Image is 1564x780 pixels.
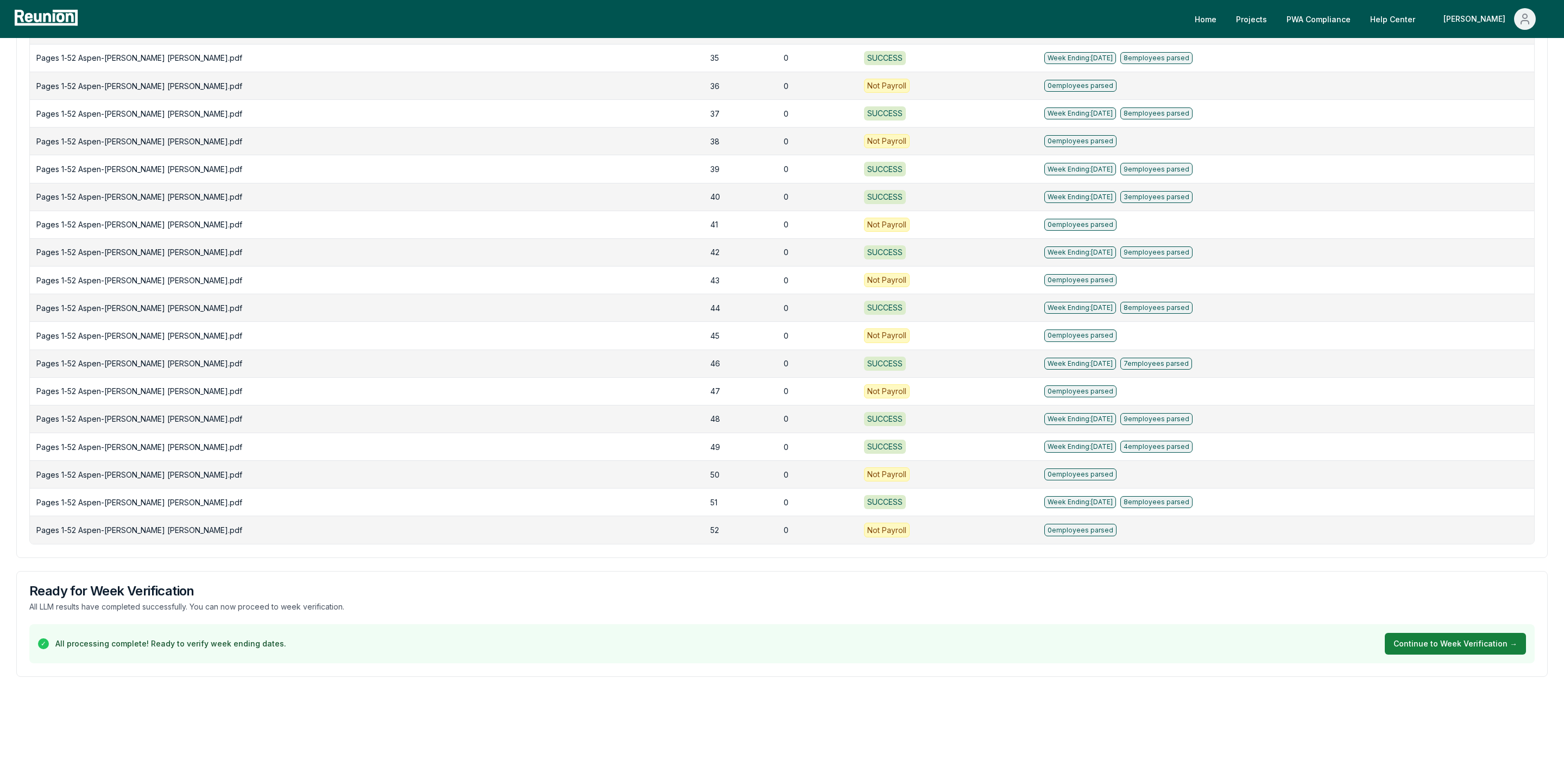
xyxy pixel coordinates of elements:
div: Not Payroll [864,328,910,343]
td: 50 [704,461,777,489]
td: 49 [704,433,777,461]
div: Week Ending: [DATE] [1044,441,1116,453]
div: Not Payroll [864,467,910,481]
td: Pages 1-52 Aspen-[PERSON_NAME] [PERSON_NAME].pdf [30,516,704,544]
td: 36 [704,72,777,99]
div: Week Ending: [DATE] [1044,52,1116,64]
td: 51 [704,489,777,516]
td: 48 [704,405,777,433]
td: 0 [777,489,857,516]
td: 0 [777,377,857,405]
td: 42 [704,238,777,266]
div: SUCCESS [864,190,906,204]
td: 43 [704,267,777,294]
div: SUCCESS [864,106,906,121]
td: 46 [704,350,777,377]
td: Pages 1-52 Aspen-[PERSON_NAME] [PERSON_NAME].pdf [30,322,704,350]
nav: Main [1186,8,1553,30]
td: Pages 1-52 Aspen-[PERSON_NAME] [PERSON_NAME].pdf [30,377,704,405]
div: 8 employees parsed [1120,107,1193,119]
div: Not Payroll [864,218,910,232]
div: SUCCESS [864,51,906,65]
div: 8 employees parsed [1120,52,1193,64]
div: Week Ending: [DATE] [1044,107,1116,119]
td: 47 [704,377,777,405]
td: 0 [777,461,857,489]
a: Projects [1227,8,1276,30]
div: SUCCESS [864,412,906,426]
div: Not Payroll [864,384,910,398]
div: SUCCESS [864,495,906,509]
p: All processing complete! Ready to verify week ending dates. [55,638,1378,649]
td: Pages 1-52 Aspen-[PERSON_NAME] [PERSON_NAME].pdf [30,461,704,489]
td: 35 [704,44,777,72]
div: Week Ending: [DATE] [1044,358,1116,370]
div: 4 employees parsed [1120,441,1193,453]
div: 8 employees parsed [1120,496,1193,508]
div: 7 employees parsed [1120,358,1192,370]
td: 0 [777,294,857,322]
td: 41 [704,211,777,238]
span: ✓ [41,639,46,648]
td: 0 [777,211,857,238]
td: 0 [777,516,857,544]
button: [PERSON_NAME] [1435,8,1544,30]
div: 8 employees parsed [1120,302,1193,314]
div: SUCCESS [864,440,906,454]
td: 0 [777,183,857,211]
button: Continue to Week Verification → [1385,633,1526,655]
div: Week Ending: [DATE] [1044,496,1116,508]
div: Week Ending: [DATE] [1044,413,1116,425]
div: 3 employees parsed [1120,191,1193,203]
td: Pages 1-52 Aspen-[PERSON_NAME] [PERSON_NAME].pdf [30,350,704,377]
td: 38 [704,128,777,155]
a: PWA Compliance [1278,8,1359,30]
h3: Ready for Week Verification [29,585,1535,598]
td: Pages 1-52 Aspen-[PERSON_NAME] [PERSON_NAME].pdf [30,267,704,294]
td: Pages 1-52 Aspen-[PERSON_NAME] [PERSON_NAME].pdf [30,128,704,155]
td: 52 [704,516,777,544]
div: Not Payroll [864,273,910,287]
div: 0 employees parsed [1044,80,1117,92]
td: Pages 1-52 Aspen-[PERSON_NAME] [PERSON_NAME].pdf [30,183,704,211]
td: 0 [777,322,857,350]
div: 0 employees parsed [1044,468,1117,480]
div: Week Ending: [DATE] [1044,163,1116,175]
div: SUCCESS [864,245,906,259]
div: Week Ending: [DATE] [1044,302,1116,314]
div: 0 employees parsed [1044,524,1117,536]
div: SUCCESS [864,162,906,176]
td: 0 [777,100,857,128]
td: Pages 1-52 Aspen-[PERSON_NAME] [PERSON_NAME].pdf [30,238,704,266]
a: Help Center [1361,8,1424,30]
td: 0 [777,267,857,294]
td: Pages 1-52 Aspen-[PERSON_NAME] [PERSON_NAME].pdf [30,44,704,72]
div: Week Ending: [DATE] [1044,246,1116,258]
div: 9 employees parsed [1120,413,1193,425]
td: 0 [777,238,857,266]
td: 45 [704,322,777,350]
div: Week Ending: [DATE] [1044,191,1116,203]
td: Pages 1-52 Aspen-[PERSON_NAME] [PERSON_NAME].pdf [30,155,704,183]
div: 9 employees parsed [1120,163,1193,175]
div: [PERSON_NAME] [1443,8,1510,30]
td: Pages 1-52 Aspen-[PERSON_NAME] [PERSON_NAME].pdf [30,433,704,461]
div: 0 employees parsed [1044,219,1117,231]
td: Pages 1-52 Aspen-[PERSON_NAME] [PERSON_NAME].pdf [30,294,704,322]
div: Not Payroll [864,134,910,148]
div: 0 employees parsed [1044,274,1117,286]
td: 0 [777,433,857,461]
td: Pages 1-52 Aspen-[PERSON_NAME] [PERSON_NAME].pdf [30,489,704,516]
td: Pages 1-52 Aspen-[PERSON_NAME] [PERSON_NAME].pdf [30,100,704,128]
div: 0 employees parsed [1044,385,1117,397]
div: 9 employees parsed [1120,246,1193,258]
td: 0 [777,128,857,155]
td: 44 [704,294,777,322]
p: All LLM results have completed successfully. You can now proceed to week verification. [29,601,1535,612]
div: 0 employees parsed [1044,329,1117,341]
td: Pages 1-52 Aspen-[PERSON_NAME] [PERSON_NAME].pdf [30,72,704,99]
td: 0 [777,44,857,72]
div: Not Payroll [864,79,910,93]
a: Home [1186,8,1225,30]
td: 0 [777,405,857,433]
